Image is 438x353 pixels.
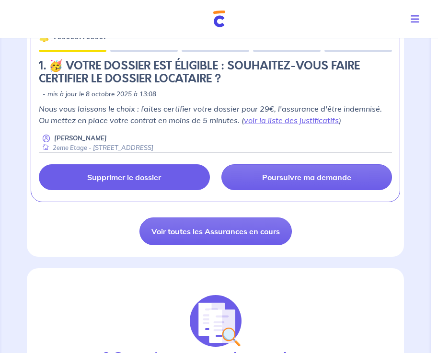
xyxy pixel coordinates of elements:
div: state: CERTIFICATION-CHOICE, Context: NEW,MAYBE-CERTIFICATE,ALONE,LESSOR-DOCUMENTS [39,59,392,100]
p: Poursuivre ma demande [262,172,351,182]
p: [PERSON_NAME] [54,134,107,143]
div: 2eme Etage - [STREET_ADDRESS] [39,143,153,152]
a: Supprimer le dossier [39,164,210,190]
p: Nous vous laissons le choix : faites certifier votre dossier pour 29€, l'assurance d'être indemni... [39,103,392,126]
img: Cautioneo [213,11,225,27]
p: - mis à jour le 8 octobre 2025 à 13:08 [43,90,156,99]
a: Voir toutes les Assurances en cours [139,217,292,245]
img: justif-loupe [190,295,242,347]
button: Toggle navigation [403,7,431,32]
p: Supprimer le dossier [87,172,161,182]
a: Poursuivre ma demande [221,164,392,190]
a: voir la liste des justificatifs [244,115,339,125]
h4: 1. 🥳 VOTRE DOSSIER EST ÉLIGIBLE : SOUHAITEZ-VOUS FAIRE CERTIFIER LE DOSSIER LOCATAIRE ? [39,59,392,86]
